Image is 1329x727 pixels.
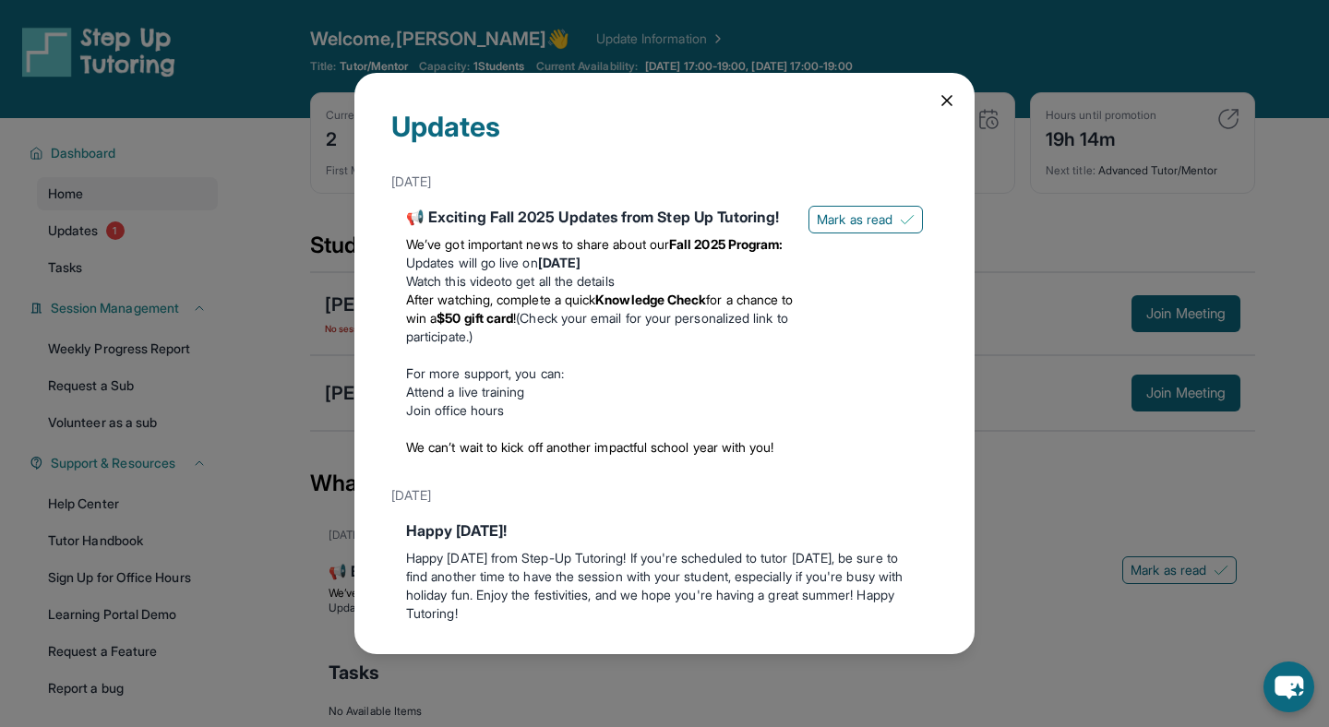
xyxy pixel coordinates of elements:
[391,110,938,165] div: Updates
[406,292,595,307] span: After watching, complete a quick
[406,254,794,272] li: Updates will go live on
[406,206,794,228] div: 📢 Exciting Fall 2025 Updates from Step Up Tutoring!
[437,310,513,326] strong: $50 gift card
[538,255,581,270] strong: [DATE]
[817,210,892,229] span: Mark as read
[1263,661,1314,712] button: chat-button
[406,402,504,418] a: Join office hours
[406,272,794,291] li: to get all the details
[669,236,783,252] strong: Fall 2025 Program:
[391,165,938,198] div: [DATE]
[406,384,525,399] a: Attend a live training
[595,292,706,307] strong: Knowledge Check
[406,549,923,623] p: Happy [DATE] from Step-Up Tutoring! If you're scheduled to tutor [DATE], be sure to find another ...
[406,236,669,252] span: We’ve got important news to share about our
[808,206,923,233] button: Mark as read
[513,310,516,326] span: !
[406,273,501,289] a: Watch this video
[900,212,915,227] img: Mark as read
[406,291,794,346] li: (Check your email for your personalized link to participate.)
[406,519,923,542] div: Happy [DATE]!
[406,364,794,383] p: For more support, you can:
[391,479,938,512] div: [DATE]
[406,439,774,455] span: We can’t wait to kick off another impactful school year with you!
